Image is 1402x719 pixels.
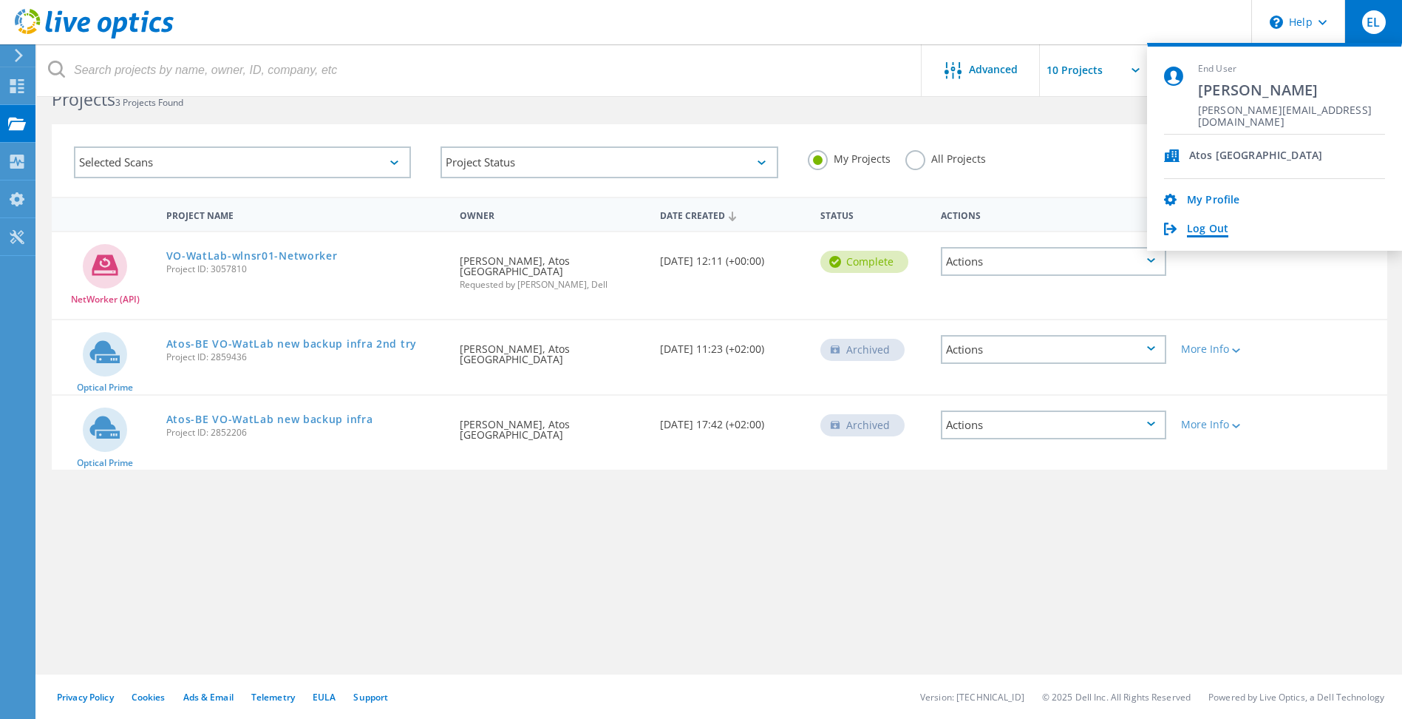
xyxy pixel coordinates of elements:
[452,320,653,379] div: [PERSON_NAME], Atos [GEOGRAPHIC_DATA]
[920,691,1024,703] li: Version: [TECHNICAL_ID]
[77,383,133,392] span: Optical Prime
[1187,194,1239,208] a: My Profile
[1189,149,1322,163] span: Atos [GEOGRAPHIC_DATA]
[71,295,140,304] span: NetWorker (API)
[820,414,905,436] div: Archived
[1198,104,1385,118] span: [PERSON_NAME][EMAIL_ADDRESS][DOMAIN_NAME]
[1187,223,1228,237] a: Log Out
[1367,16,1380,28] span: EL
[57,691,114,703] a: Privacy Policy
[452,232,653,304] div: [PERSON_NAME], Atos [GEOGRAPHIC_DATA]
[941,411,1166,439] div: Actions
[933,200,1174,228] div: Actions
[452,200,653,228] div: Owner
[653,396,813,445] div: [DATE] 17:42 (+02:00)
[251,691,295,703] a: Telemetry
[653,200,813,229] div: Date Created
[653,232,813,281] div: [DATE] 12:11 (+00:00)
[166,251,338,261] a: VO-WatLab-wlnsr01-Networker
[820,339,905,361] div: Archived
[1198,80,1385,100] span: [PERSON_NAME]
[74,146,411,178] div: Selected Scans
[905,150,986,164] label: All Projects
[166,428,446,437] span: Project ID: 2852206
[1181,344,1273,354] div: More Info
[183,691,234,703] a: Ads & Email
[132,691,166,703] a: Cookies
[166,339,417,349] a: Atos-BE VO-WatLab new backup infra 2nd try
[159,200,453,228] div: Project Name
[77,459,133,467] span: Optical Prime
[813,200,933,228] div: Status
[440,146,777,178] div: Project Status
[166,353,446,362] span: Project ID: 2859436
[1181,419,1273,430] div: More Info
[353,691,388,703] a: Support
[969,64,1018,75] span: Advanced
[941,247,1166,276] div: Actions
[115,96,183,109] span: 3 Projects Found
[820,251,908,273] div: Complete
[1208,691,1384,703] li: Powered by Live Optics, a Dell Technology
[1042,691,1191,703] li: © 2025 Dell Inc. All Rights Reserved
[15,31,174,41] a: Live Optics Dashboard
[460,280,645,289] span: Requested by [PERSON_NAME], Dell
[313,691,336,703] a: EULA
[1270,16,1283,29] svg: \n
[37,44,922,96] input: Search projects by name, owner, ID, company, etc
[1198,63,1385,75] span: End User
[452,396,653,455] div: [PERSON_NAME], Atos [GEOGRAPHIC_DATA]
[166,414,373,425] a: Atos-BE VO-WatLab new backup infra
[941,335,1166,364] div: Actions
[166,265,446,274] span: Project ID: 3057810
[653,320,813,369] div: [DATE] 11:23 (+02:00)
[808,150,891,164] label: My Projects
